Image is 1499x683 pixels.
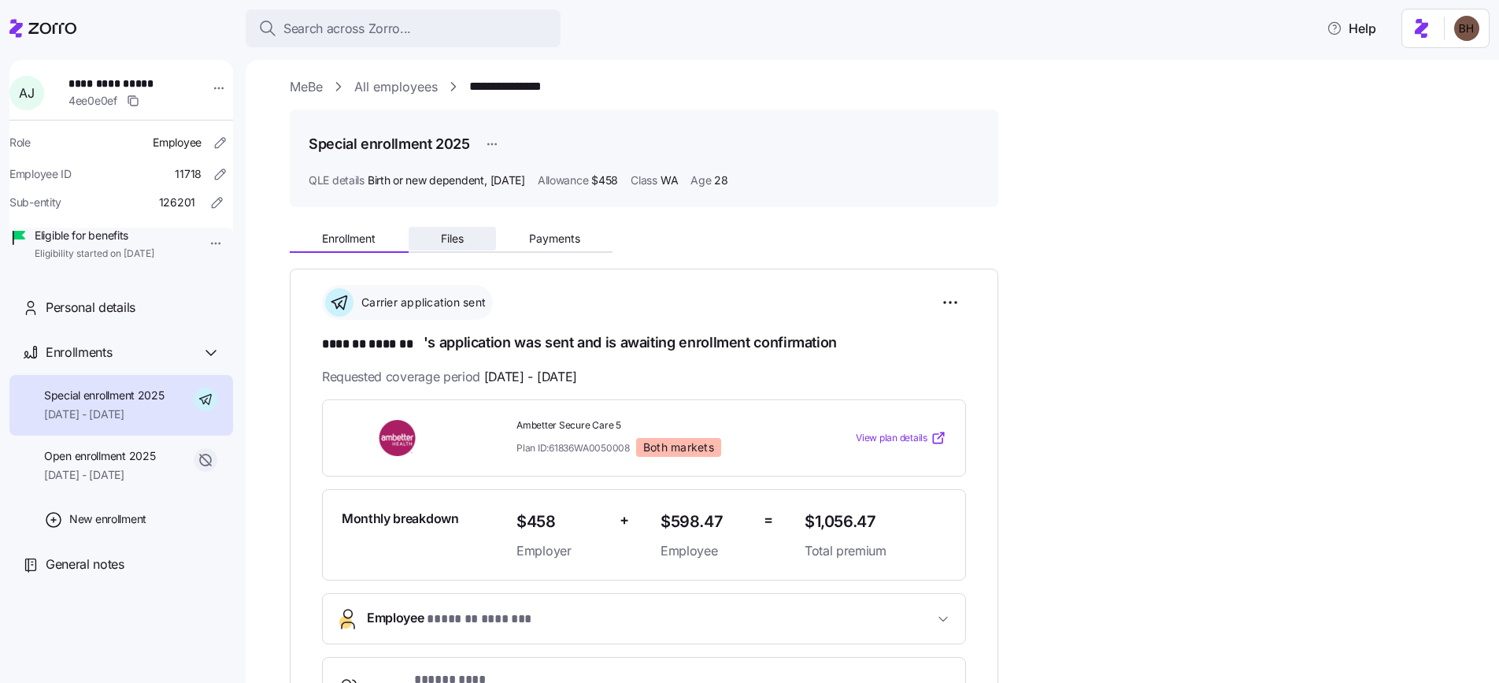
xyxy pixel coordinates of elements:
[357,295,486,310] span: Carrier application sent
[516,509,607,535] span: $458
[290,77,323,97] a: MeBe
[538,173,588,188] span: Allowance
[368,173,525,188] span: Birth or new dependent ,
[1314,13,1389,44] button: Help
[44,406,165,422] span: [DATE] - [DATE]
[516,541,607,561] span: Employer
[322,367,577,387] span: Requested coverage period
[516,419,792,432] span: Ambetter Secure Care 5
[643,440,714,455] span: Both markets
[9,166,72,182] span: Employee ID
[309,173,365,188] span: QLE details
[246,9,561,47] button: Search across Zorro...
[44,448,155,464] span: Open enrollment 2025
[283,19,411,39] span: Search across Zorro...
[805,541,946,561] span: Total premium
[46,298,135,317] span: Personal details
[367,608,535,629] span: Employee
[309,134,470,154] h1: Special enrollment 2025
[342,509,459,529] span: Monthly breakdown
[46,343,112,362] span: Enrollments
[35,228,154,243] span: Eligible for benefits
[68,93,117,109] span: 4ee0e0ef
[714,173,727,188] span: 28
[591,173,618,188] span: $458
[764,509,773,532] span: =
[175,166,202,182] span: 11718
[153,135,202,150] span: Employee
[620,509,629,532] span: +
[322,233,376,244] span: Enrollment
[631,173,657,188] span: Class
[1327,19,1376,38] span: Help
[529,233,580,244] span: Payments
[690,173,711,188] span: Age
[516,441,630,455] span: Plan ID: 61836WA0050008
[44,388,165,403] span: Special enrollment 2025
[661,509,751,535] span: $598.47
[441,233,464,244] span: Files
[69,511,146,527] span: New enrollment
[354,77,438,97] a: All employees
[9,195,61,210] span: Sub-entity
[46,555,124,574] span: General notes
[484,367,577,387] span: [DATE] - [DATE]
[805,509,946,535] span: $1,056.47
[856,430,946,446] a: View plan details
[44,467,155,483] span: [DATE] - [DATE]
[9,135,31,150] span: Role
[856,431,927,446] span: View plan details
[661,173,678,188] span: WA
[342,420,455,456] img: Ambetter
[322,332,966,354] h1: 's application was sent and is awaiting enrollment confirmation
[35,247,154,261] span: Eligibility started on [DATE]
[19,87,34,99] span: A J
[490,173,525,188] span: [DATE]
[159,195,195,210] span: 126201
[661,541,751,561] span: Employee
[1454,16,1479,41] img: c3c218ad70e66eeb89914ccc98a2927c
